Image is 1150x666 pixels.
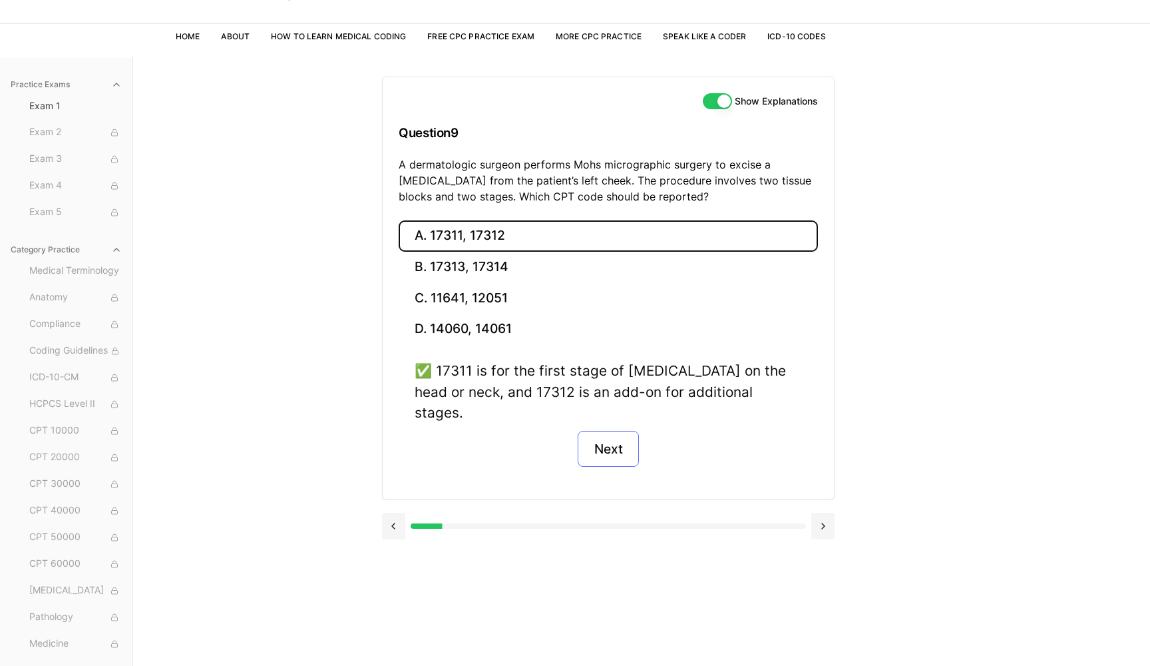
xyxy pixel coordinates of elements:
span: Medical Terminology [29,264,122,278]
span: CPT 60000 [29,557,122,571]
button: Anatomy [24,287,127,308]
span: ICD-10-CM [29,370,122,385]
button: CPT 40000 [24,500,127,521]
span: Anatomy [29,290,122,305]
span: Exam 5 [29,205,122,220]
span: CPT 40000 [29,503,122,518]
span: Exam 4 [29,178,122,193]
button: Next [578,431,638,467]
button: CPT 20000 [24,447,127,468]
a: ICD-10 Codes [767,31,825,41]
button: Pathology [24,607,127,628]
a: Home [176,31,200,41]
p: A dermatologic surgeon performs Mohs micrographic surgery to excise a [MEDICAL_DATA] from the pat... [399,157,818,204]
button: A. 17311, 17312 [399,220,818,252]
button: B. 17313, 17314 [399,252,818,283]
button: Exam 2 [24,122,127,143]
button: Practice Exams [5,74,127,95]
button: Exam 1 [24,95,127,117]
button: Medicine [24,633,127,655]
button: ICD-10-CM [24,367,127,388]
button: Compliance [24,314,127,335]
button: C. 11641, 12051 [399,282,818,314]
button: Exam 4 [24,175,127,196]
button: CPT 30000 [24,474,127,495]
span: CPT 20000 [29,450,122,465]
a: About [221,31,250,41]
div: ✅ 17311 is for the first stage of [MEDICAL_DATA] on the head or neck, and 17312 is an add-on for ... [415,360,802,423]
button: D. 14060, 14061 [399,314,818,345]
button: Medical Terminology [24,260,127,282]
span: [MEDICAL_DATA] [29,583,122,598]
button: CPT 60000 [24,553,127,575]
span: Compliance [29,317,122,332]
button: HCPCS Level II [24,394,127,415]
h3: Question 9 [399,113,818,153]
button: CPT 10000 [24,420,127,442]
button: [MEDICAL_DATA] [24,580,127,601]
a: More CPC Practice [556,31,642,41]
span: Medicine [29,637,122,651]
span: Pathology [29,610,122,625]
span: CPT 10000 [29,424,122,438]
span: Exam 2 [29,125,122,140]
label: Show Explanations [735,97,818,106]
span: CPT 50000 [29,530,122,545]
button: CPT 50000 [24,527,127,548]
button: Exam 5 [24,202,127,223]
button: Exam 3 [24,149,127,170]
span: Exam 3 [29,152,122,166]
span: Exam 1 [29,99,122,113]
span: Coding Guidelines [29,344,122,358]
a: How to Learn Medical Coding [271,31,406,41]
a: Speak Like a Coder [663,31,746,41]
button: Category Practice [5,239,127,260]
span: CPT 30000 [29,477,122,492]
a: Free CPC Practice Exam [427,31,534,41]
button: Coding Guidelines [24,340,127,362]
span: HCPCS Level II [29,397,122,412]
